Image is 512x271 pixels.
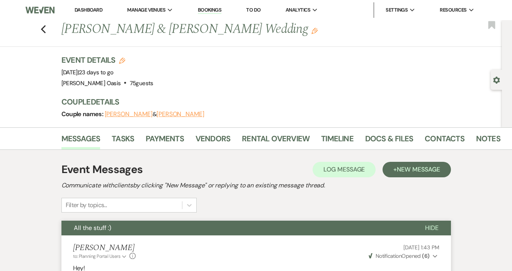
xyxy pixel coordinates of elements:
[74,224,111,232] span: All the stuff :)
[61,55,153,65] h3: Event Details
[61,161,143,178] h1: Event Messages
[383,162,451,177] button: +New Message
[246,7,260,13] a: To Do
[425,224,439,232] span: Hide
[493,76,500,83] button: Open lead details
[146,132,184,149] a: Payments
[127,6,165,14] span: Manage Venues
[156,111,204,117] button: [PERSON_NAME]
[311,27,318,34] button: Edit
[422,252,429,259] strong: ( 6 )
[105,111,153,117] button: [PERSON_NAME]
[242,132,310,149] a: Rental Overview
[61,79,121,87] span: [PERSON_NAME] Oasis
[367,252,439,260] button: NotificationOpened (6)
[61,69,114,76] span: [DATE]
[397,165,440,173] span: New Message
[196,132,230,149] a: Vendors
[321,132,354,149] a: Timeline
[61,132,100,149] a: Messages
[66,201,107,210] div: Filter by topics...
[61,181,451,190] h2: Communicate with clients by clicking "New Message" or replying to an existing message thread.
[369,252,430,259] span: Opened
[112,132,134,149] a: Tasks
[425,132,464,149] a: Contacts
[79,69,114,76] span: 23 days to go
[105,110,204,118] span: &
[365,132,413,149] a: Docs & Files
[61,110,105,118] span: Couple names:
[73,243,136,253] h5: [PERSON_NAME]
[286,6,310,14] span: Analytics
[61,221,413,235] button: All the stuff :)
[386,6,408,14] span: Settings
[323,165,365,173] span: Log Message
[78,69,114,76] span: |
[73,253,128,260] button: to: Planning Portal Users
[313,162,376,177] button: Log Message
[440,6,466,14] span: Resources
[61,20,408,39] h1: [PERSON_NAME] & [PERSON_NAME] Wedding
[376,252,401,259] span: Notification
[413,221,451,235] button: Hide
[130,79,153,87] span: 75 guests
[198,7,222,14] a: Bookings
[26,2,54,18] img: Weven Logo
[75,7,102,13] a: Dashboard
[403,244,439,251] span: [DATE] 1:43 PM
[73,253,121,259] span: to: Planning Portal Users
[476,132,500,149] a: Notes
[61,96,494,107] h3: Couple Details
